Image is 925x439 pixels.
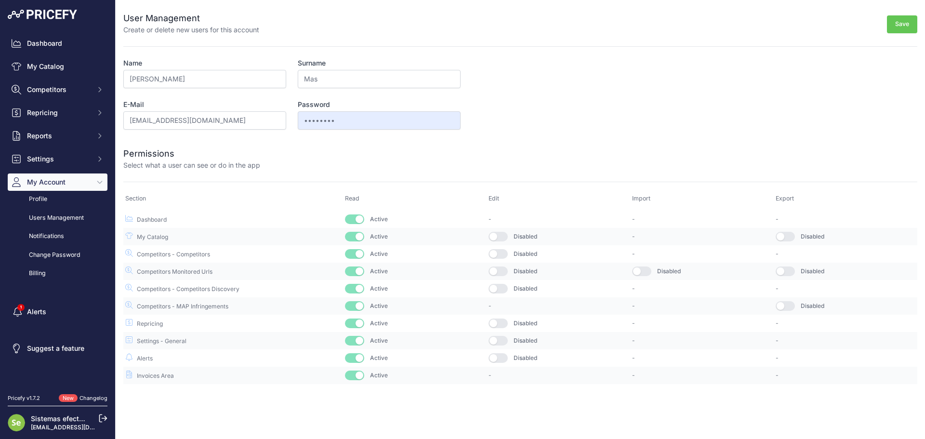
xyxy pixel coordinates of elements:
span: Disabled [514,319,537,327]
a: Alerts [8,303,107,320]
span: Active [370,250,388,257]
p: Competitors Monitored Urls [125,266,341,276]
img: Pricefy Logo [8,10,77,19]
span: Competitors [27,85,90,94]
p: Create or delete new users for this account [123,25,259,35]
p: - [632,233,772,240]
a: Dashboard [8,35,107,52]
span: Disabled [801,302,824,309]
h2: User Management [123,12,259,25]
a: Users Management [8,210,107,226]
p: Dashboard [125,214,341,224]
button: Competitors [8,81,107,98]
p: - [632,215,772,223]
span: Active [370,372,388,379]
a: Sistemas efectoLed [31,414,95,423]
span: Disabled [657,267,681,275]
p: - [632,337,772,345]
p: Section [125,194,202,203]
p: - [489,302,628,310]
span: Disabled [514,337,537,344]
p: - [489,215,628,223]
button: Reports [8,127,107,145]
label: Password [298,100,461,109]
p: My Catalog [125,232,341,241]
p: - [776,354,915,362]
label: Surname [298,58,461,68]
span: Reports [27,131,90,141]
span: Disabled [514,233,537,240]
a: Profile [8,191,107,208]
span: Disabled [801,267,824,275]
p: - [776,372,915,379]
label: Name [123,58,286,68]
a: Notifications [8,228,107,245]
p: - [776,319,915,327]
span: Active [370,233,388,240]
span: Disabled [514,267,537,275]
span: Disabled [514,250,537,257]
p: Read [345,194,422,203]
p: - [776,250,915,258]
p: Competitors - Competitors Discovery [125,284,341,293]
span: Active [370,337,388,344]
span: Permissions [123,148,174,159]
p: Export [776,194,853,203]
button: Save [887,15,917,33]
button: Repricing [8,104,107,121]
span: Active [370,302,388,309]
p: Competitors - MAP Infringements [125,301,341,310]
p: - [632,285,772,293]
p: - [632,372,772,379]
label: E-Mail [123,100,286,109]
span: Active [370,354,388,361]
p: Import [632,194,709,203]
a: My Catalog [8,58,107,75]
span: Disabled [514,354,537,361]
span: Disabled [801,233,824,240]
nav: Sidebar [8,35,107,383]
button: My Account [8,173,107,191]
p: - [776,337,915,345]
span: Active [370,267,388,275]
p: Repricing [125,319,341,328]
p: Edit [489,194,566,203]
p: - [632,250,772,258]
p: - [776,215,915,223]
a: Change Password [8,247,107,264]
p: Select what a user can see or do in the app [123,160,260,170]
p: - [776,285,915,293]
p: Alerts [125,353,341,362]
span: Active [370,319,388,327]
span: Disabled [514,285,537,292]
a: Billing [8,265,107,282]
p: Settings - General [125,336,341,345]
span: My Account [27,177,90,187]
p: Competitors - Competitors [125,249,341,258]
span: Repricing [27,108,90,118]
p: Invoices Area [125,371,341,380]
p: - [632,302,772,310]
span: Active [370,285,388,292]
p: - [489,372,628,379]
span: Active [370,215,388,223]
a: Changelog [79,395,107,401]
button: Settings [8,150,107,168]
span: New [59,394,78,402]
span: Settings [27,154,90,164]
div: Pricefy v1.7.2 [8,394,40,402]
p: - [632,319,772,327]
p: - [632,354,772,362]
a: Suggest a feature [8,340,107,357]
a: [EMAIL_ADDRESS][DOMAIN_NAME] [31,424,132,431]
